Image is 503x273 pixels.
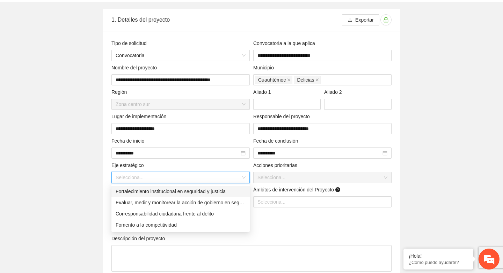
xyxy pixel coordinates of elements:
[253,39,318,47] span: Convocatoria a la que aplica
[253,88,274,96] span: Aliado 1
[116,221,246,229] div: Fomento a la competitividad
[111,197,250,208] div: Evaluar, medir y monitorear la acción de gobierno en seguridad y justicia
[116,199,246,206] div: Evaluar, medir y monitorear la acción de gobierno en seguridad y justicia
[111,186,250,197] div: Fortalecimiento institucional en seguridad y justicia
[315,78,319,82] span: close
[115,3,131,20] div: Minimizar ventana de chat en vivo
[294,76,321,84] span: Delicias
[41,93,96,164] span: Estamos en línea.
[111,113,169,120] span: Lugar de implementación
[253,186,342,194] span: Ámbitos de intervención del Proyecto
[253,137,301,145] span: Fecha de conclusión
[111,219,250,230] div: Fomento a la competitividad
[111,235,168,242] span: Descripción del proyecto
[116,50,246,61] span: Convocatoria
[111,137,147,145] span: Fecha de inicio
[3,190,133,215] textarea: Escriba su mensaje y pulse “Intro”
[258,76,286,84] span: Cuauhtémoc
[409,260,468,265] p: ¿Cómo puedo ayudarte?
[253,64,277,71] span: Municipio
[111,88,130,96] span: Región
[409,253,468,259] div: ¡Hola!
[255,76,292,84] span: Cuauhtémoc
[324,88,344,96] span: Aliado 2
[116,188,246,195] div: Fortalecimiento institucional en seguridad y justicia
[342,14,379,25] button: downloadExportar
[116,210,246,218] div: Corresponsabilidad ciudadana frente al delito
[287,78,291,82] span: close
[111,161,146,169] span: Eje estratégico
[335,187,340,192] span: question-circle
[348,17,352,23] span: download
[380,14,392,25] button: unlock
[116,99,246,109] span: Zona centro sur
[111,208,250,219] div: Corresponsabilidad ciudadana frente al delito
[297,76,314,84] span: Delicias
[355,16,374,24] span: Exportar
[111,10,342,30] div: 1. Detalles del proyecto
[111,39,149,47] span: Tipo de solicitud
[381,17,391,23] span: unlock
[36,36,117,45] div: Chatee con nosotros ahora
[111,64,160,71] span: Nombre del proyecto
[253,161,300,169] span: Acciones prioritarias
[253,113,313,120] span: Responsable del proyecto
